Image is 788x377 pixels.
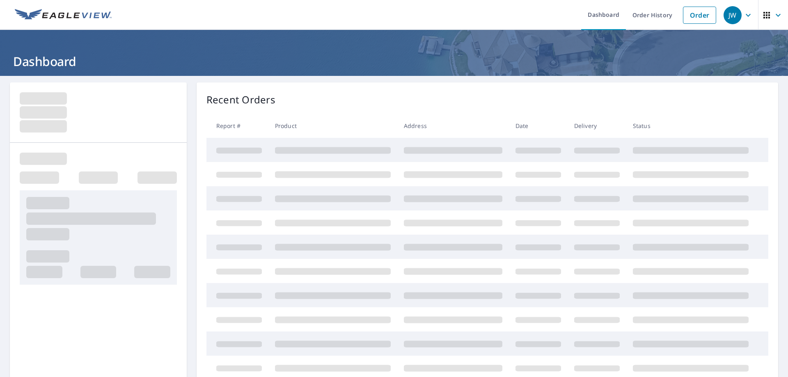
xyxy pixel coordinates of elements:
[683,7,716,24] a: Order
[724,6,742,24] div: JW
[206,92,275,107] p: Recent Orders
[10,53,778,70] h1: Dashboard
[626,114,755,138] th: Status
[509,114,568,138] th: Date
[397,114,509,138] th: Address
[268,114,397,138] th: Product
[568,114,626,138] th: Delivery
[206,114,268,138] th: Report #
[15,9,112,21] img: EV Logo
